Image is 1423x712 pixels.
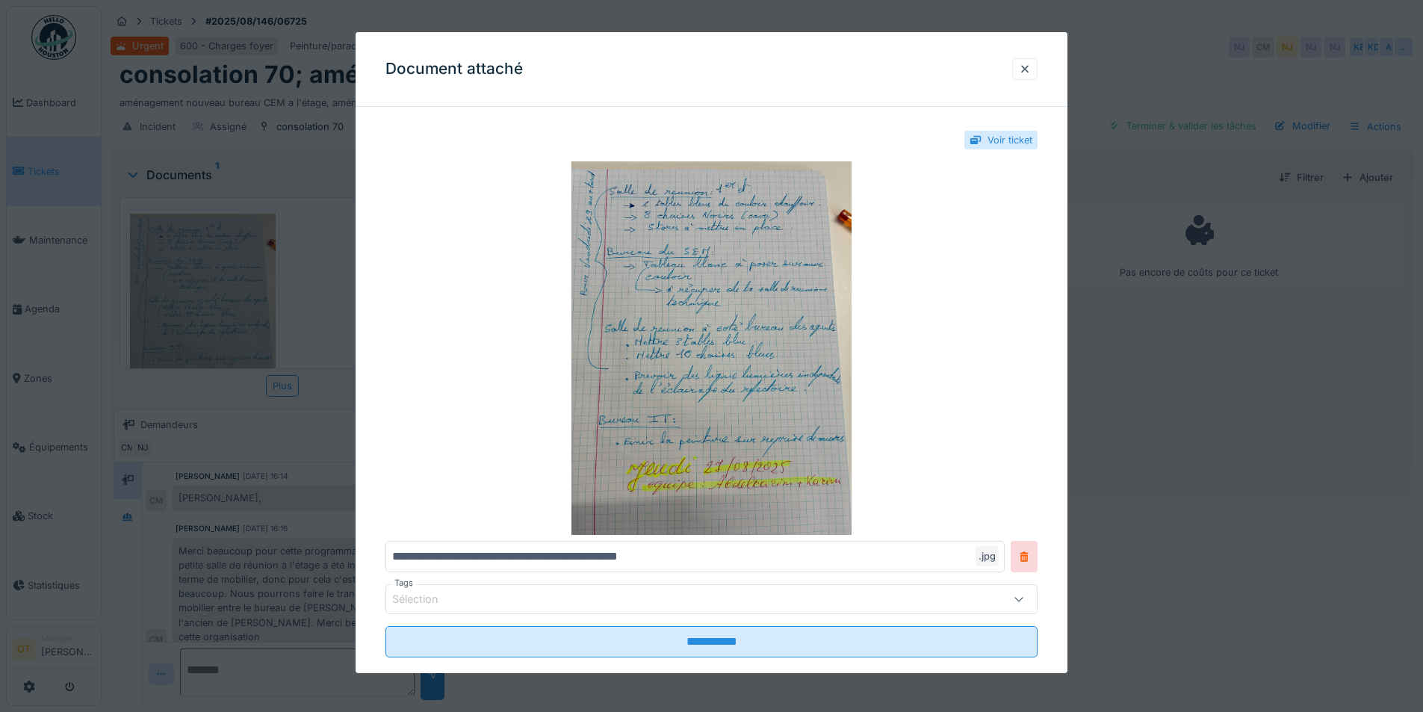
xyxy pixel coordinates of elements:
div: Voir ticket [988,133,1032,147]
img: 53b7df08-e436-40ee-b5e1-44dffd9c8818-Liste%20petits%20am%C3%A9nagements%20bureaux%20et%20salle%20... [385,161,1038,535]
div: Sélection [392,591,459,607]
div: .jpg [976,546,999,566]
label: Tags [391,577,416,589]
h3: Document attaché [385,60,523,78]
